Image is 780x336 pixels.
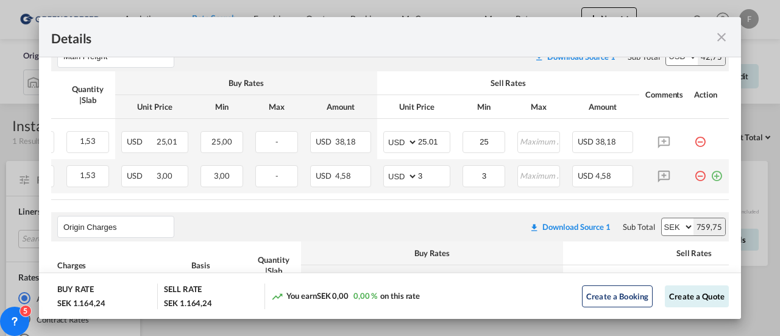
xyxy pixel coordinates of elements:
md-dialog: Port of Loading ... [39,17,741,320]
div: Download original source rate sheet [534,52,615,62]
span: 38,18 [595,137,617,146]
div: Download original source rate sheet [523,222,617,232]
button: Create a Booking [582,285,653,307]
span: 3,00 [214,171,230,181]
span: 1,53 [80,136,96,146]
div: Download original source rate sheet [528,52,622,62]
md-icon: icon-close fg-AAA8AD m-0 cursor [714,30,729,45]
th: Max [511,95,566,119]
span: 1,53 [80,170,96,180]
span: USD [127,171,155,181]
div: Sub Total [628,51,659,62]
div: Download Source 1 [547,52,615,62]
div: SELL RATE [164,284,202,298]
md-icon: icon-plus-circle-outline green-400-fg [711,165,723,177]
input: Maximum Amount [519,132,559,150]
span: USD [316,171,333,181]
input: 3 [418,166,450,184]
span: 25,00 [211,137,233,146]
th: Min [642,265,697,289]
span: 3,00 [157,171,173,181]
th: Min [456,95,511,119]
input: Leg Name [63,48,174,66]
th: Unit Price [115,95,194,119]
div: You earn on this rate [271,290,420,303]
div: Sub Total [623,221,654,232]
span: USD [316,137,333,146]
input: Minimum Amount [464,132,505,150]
span: USD [578,137,594,146]
th: Amount [304,95,377,119]
span: 4,58 [595,171,612,181]
div: Details [51,29,661,45]
div: 42,75 [698,48,725,65]
span: USD [127,137,155,146]
input: Leg Name [63,218,174,236]
md-icon: icon-minus-circle-outline red-400-fg pt-7 [694,131,706,143]
div: Sell Rates [383,77,633,88]
div: 759,75 [693,218,725,235]
th: Min [194,95,249,119]
th: Unit Price [301,265,380,289]
th: Unit Price [563,265,642,289]
md-icon: icon-download [530,223,539,232]
th: Unit Price [377,95,456,119]
th: Amount [490,265,563,289]
button: Download original source rate sheet [523,216,617,238]
th: Amount [566,95,639,119]
div: SEK 1.164,24 [164,298,212,309]
div: SEK 1.164,24 [57,298,105,309]
th: Comments [639,71,688,119]
div: Buy Rates [307,248,557,259]
div: Download Source 1 [542,222,611,232]
md-icon: icon-download [534,52,544,62]
input: Minimum Amount [464,166,505,184]
div: Quantity | Slab [252,254,295,276]
div: Download original source rate sheet [530,222,611,232]
md-icon: icon-trending-up [271,290,283,302]
div: BUY RATE [57,284,94,298]
button: Download original source rate sheet [528,46,622,68]
input: Maximum Amount [519,166,559,184]
button: Create a Quote [665,285,729,307]
th: Max [249,95,304,119]
th: Max [435,265,490,289]
div: Basis [191,260,240,271]
div: Charges [57,260,179,271]
div: Buy Rates [121,77,371,88]
span: - [275,171,278,181]
th: Min [380,265,435,289]
span: 4,58 [335,171,352,181]
span: 38,18 [335,137,356,146]
span: USD [578,171,594,181]
span: 25,01 [157,137,178,146]
input: 25.01 [418,132,450,150]
span: 0,00 % [353,291,377,301]
md-icon: icon-minus-circle-outline red-400-fg pt-7 [694,165,706,177]
span: SEK 0,00 [317,291,349,301]
th: Max [697,265,752,289]
th: Action [688,71,729,119]
span: - [275,137,278,146]
div: Quantity | Slab [66,84,109,105]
